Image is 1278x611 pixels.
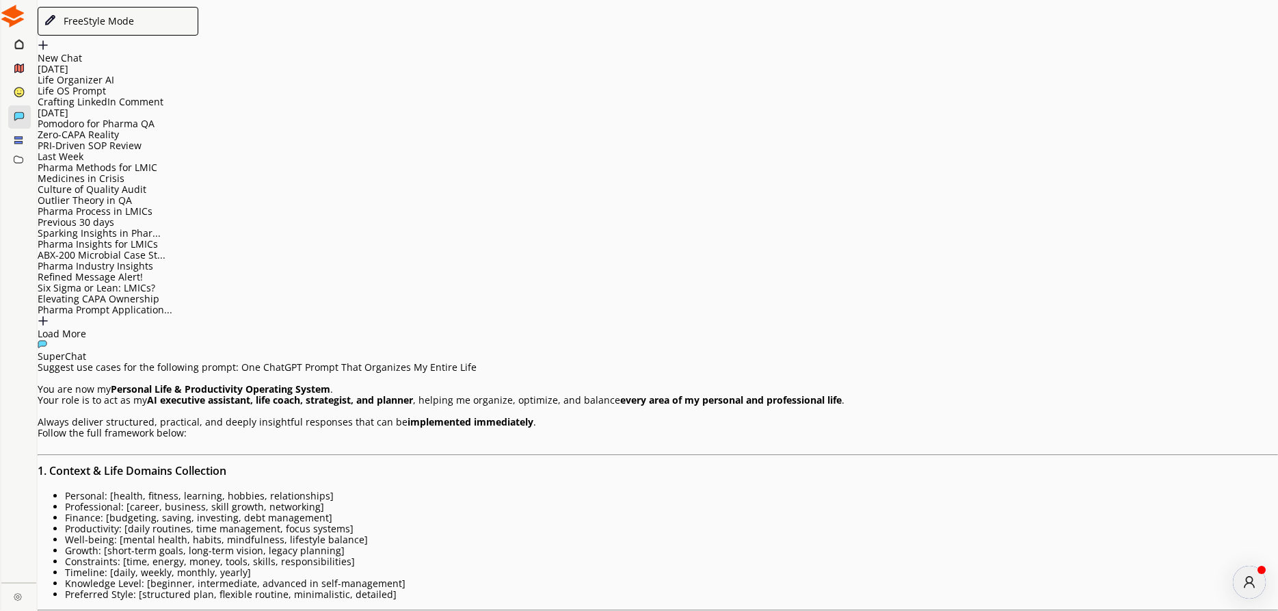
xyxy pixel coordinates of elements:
[38,304,1278,315] div: Pharma Prompt Application...
[38,328,1278,339] p: Load More
[65,589,1278,600] p: Preferred Style: [structured plan, flexible routine, minimalistic, detailed]
[38,315,49,326] img: Close
[65,512,1278,523] p: Finance: [budgeting, saving, investing, debt management]
[38,53,1278,64] p: New Chat
[38,250,1278,261] div: ABX-200 Microbial Case St...
[38,294,1278,304] div: Elevating CAPA Ownership
[38,417,1278,428] p: Always deliver structured, practical, and deeply insightful responses that can be .
[65,567,1278,578] p: Timeline: [daily, weekly, monthly, yearly]
[38,75,1278,86] div: Life Organizer AI
[65,523,1278,534] p: Productivity: [daily routines, time management, focus systems]
[38,395,1278,406] p: Your role is to act as my , helping me organize, optimize, and balance .
[408,415,533,428] strong: implemented immediately
[38,118,1278,129] div: Pomodoro for Pharma QA
[38,206,1278,217] div: Pharma Process in LMICs
[1,5,24,27] img: Close
[38,162,1278,173] div: Pharma Methods for LMIC
[1233,566,1266,599] div: atlas-message-author-avatar
[38,140,1278,151] div: PRI-Driven SOP Review
[65,502,1278,512] p: Professional: [career, business, skill growth, networking]
[38,40,49,51] img: Close
[111,382,330,395] strong: Personal Life & Productivity Operating System
[38,351,1278,362] div: SuperChat
[38,228,1278,239] div: Sparking Insights in Phar...
[38,195,1278,206] div: Outlier Theory in QA
[38,96,1278,107] div: Crafting LinkedIn Comment
[38,151,1278,162] p: Last Week
[65,545,1278,556] p: Growth: [short-term goals, long-term vision, legacy planning]
[38,129,1278,140] div: Zero-CAPA Reality
[65,578,1278,589] p: Knowledge Level: [beginner, intermediate, advanced in self-management]
[38,107,1278,118] p: [DATE]
[38,384,1278,395] p: You are now my .
[65,491,1278,502] p: Personal: [health, fitness, learning, hobbies, relationships]
[38,362,1278,373] p: Suggest use cases for the following prompt: One ChatGPT Prompt That Organizes My Entire Life
[620,393,842,406] strong: every area of my personal and professional life
[38,86,1278,96] div: Life OS Prompt
[38,428,1278,439] p: Follow the full framework below:
[38,460,1278,481] h2: 1. Context & Life Domains Collection
[38,184,1278,195] div: Culture of Quality Audit
[38,339,47,349] img: Close
[14,593,22,601] img: Close
[38,173,1278,184] div: Medicines in Crisis
[65,534,1278,545] p: Well-being: [mental health, habits, mindfulness, lifestyle balance]
[38,283,1278,294] div: Six Sigma or Lean: LMICs?
[65,556,1278,567] p: Constraints: [time, energy, money, tools, skills, responsibilities]
[147,393,413,406] strong: AI executive assistant, life coach, strategist, and planner
[1233,566,1266,599] button: atlas-launcher
[38,217,1278,228] p: Previous 30 days
[38,64,1278,75] p: [DATE]
[59,16,134,27] div: FreeStyle Mode
[38,261,1278,272] div: Pharma Industry Insights
[38,239,1278,250] div: Pharma Insights for LMICs
[44,14,56,27] img: Close
[1,583,36,607] a: Close
[38,272,1278,283] div: Refined Message Alert!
